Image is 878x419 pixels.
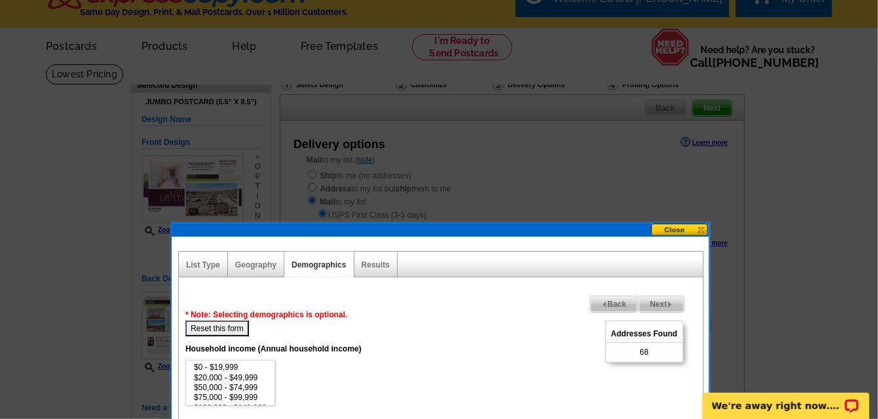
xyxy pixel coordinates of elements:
[235,260,277,269] a: Geography
[185,310,347,319] span: * Note: Selecting demographics is optional.
[638,296,685,313] a: Next
[193,373,268,383] option: $20,000 - $49,999
[185,321,249,336] button: Reset this form
[694,378,878,419] iframe: LiveChat chat widget
[601,302,607,308] img: button-prev-arrow-gray.png
[193,393,268,403] option: $75,000 - $99,999
[193,363,268,372] option: $0 - $19,999
[640,346,649,358] span: 68
[185,343,362,355] label: Household income (Annual household income)
[193,383,268,393] option: $50,000 - $74,999
[193,403,268,413] option: $100,000 - $149,999
[590,296,638,312] span: Back
[186,260,220,269] a: List Type
[292,260,346,269] a: Demographics
[590,296,638,313] a: Back
[606,325,683,343] span: Addresses Found
[362,260,390,269] a: Results
[667,302,673,308] img: button-next-arrow-gray.png
[639,296,684,312] span: Next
